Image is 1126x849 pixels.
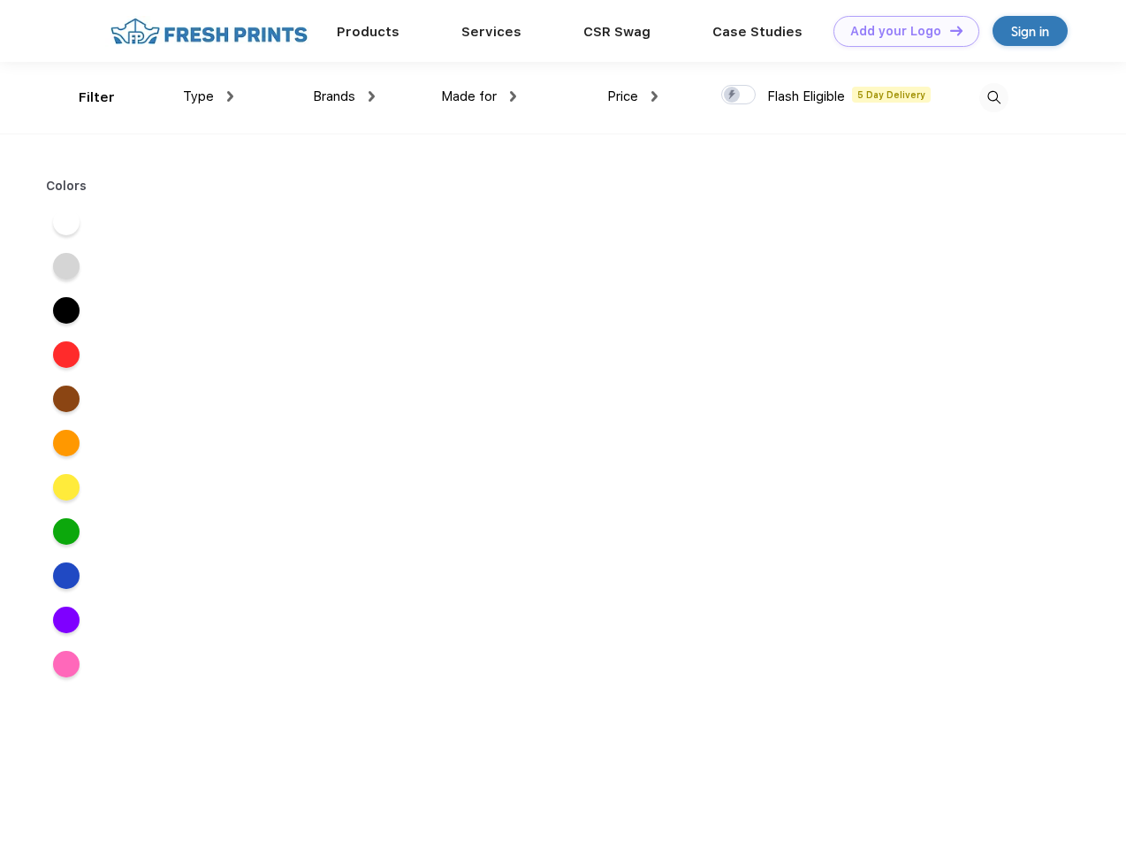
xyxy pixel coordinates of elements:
div: Colors [33,177,101,195]
span: Made for [441,88,497,104]
img: fo%20logo%202.webp [105,16,313,47]
img: dropdown.png [227,91,233,102]
div: Filter [79,88,115,108]
img: dropdown.png [651,91,658,102]
span: Type [183,88,214,104]
img: dropdown.png [510,91,516,102]
div: Sign in [1011,21,1049,42]
span: 5 Day Delivery [852,87,931,103]
img: desktop_search.svg [979,83,1008,112]
span: Brands [313,88,355,104]
div: Add your Logo [850,24,941,39]
a: Products [337,24,399,40]
img: DT [950,26,962,35]
span: Price [607,88,638,104]
img: dropdown.png [369,91,375,102]
a: Sign in [993,16,1068,46]
span: Flash Eligible [767,88,845,104]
